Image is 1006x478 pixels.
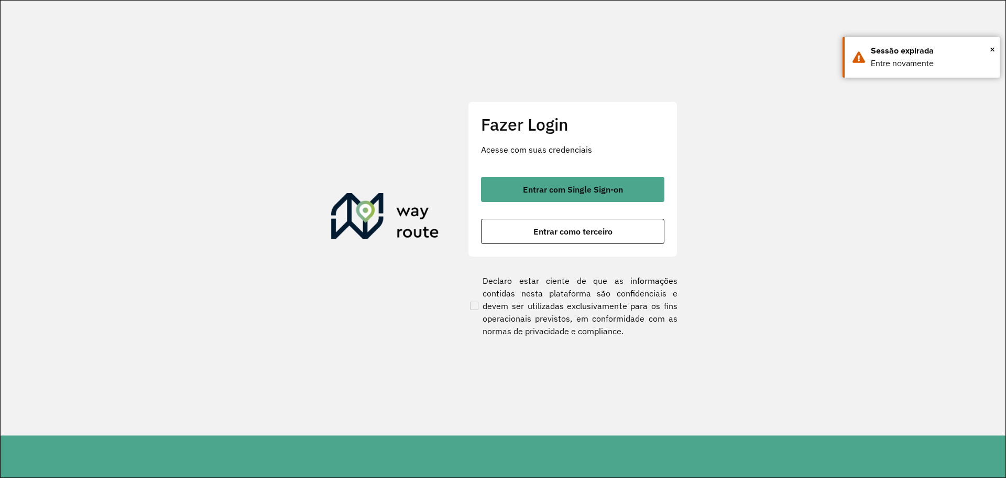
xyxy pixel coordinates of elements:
p: Acesse com suas credenciais [481,143,664,156]
div: Entre novamente [871,57,992,70]
div: Sessão expirada [871,45,992,57]
button: button [481,219,664,244]
button: button [481,177,664,202]
span: × [990,41,995,57]
span: Entrar com Single Sign-on [523,185,623,194]
button: Close [990,41,995,57]
span: Entrar como terceiro [533,227,613,236]
label: Declaro estar ciente de que as informações contidas nesta plataforma são confidenciais e devem se... [468,274,677,337]
h2: Fazer Login [481,114,664,134]
img: Roteirizador AmbevTech [331,193,439,243]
